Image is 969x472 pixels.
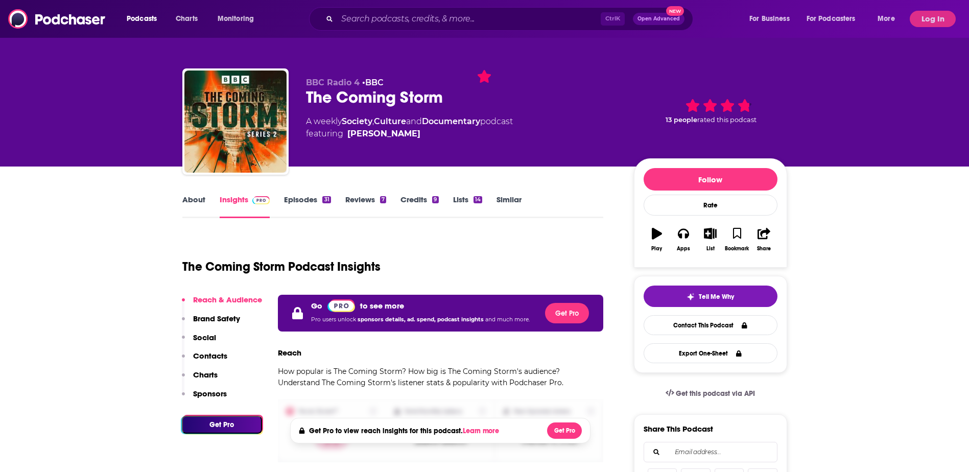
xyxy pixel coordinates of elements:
[687,293,695,301] img: tell me why sparkle
[306,115,513,140] div: A weekly podcast
[422,116,480,126] a: Documentary
[169,11,204,27] a: Charts
[697,116,757,124] span: rated this podcast
[374,116,406,126] a: Culture
[601,12,625,26] span: Ctrl K
[878,12,895,26] span: More
[182,295,262,314] button: Reach & Audience
[545,303,589,323] button: Get Pro
[676,389,755,398] span: Get this podcast via API
[193,389,227,398] p: Sponsors
[725,246,749,252] div: Bookmark
[406,116,422,126] span: and
[218,12,254,26] span: Monitoring
[176,12,198,26] span: Charts
[644,424,713,434] h3: Share This Podcast
[750,221,777,258] button: Share
[670,221,697,258] button: Apps
[657,381,764,406] a: Get this podcast via API
[252,196,270,204] img: Podchaser Pro
[182,314,240,333] button: Brand Safety
[372,116,374,126] span: ,
[284,195,330,218] a: Episodes31
[327,299,356,312] img: Podchaser Pro
[757,246,771,252] div: Share
[360,301,404,311] p: to see more
[345,195,386,218] a: Reviews7
[182,333,216,351] button: Social
[311,301,322,311] p: Go
[637,16,680,21] span: Open Advanced
[870,11,908,27] button: open menu
[182,195,205,218] a: About
[319,7,703,31] div: Search podcasts, credits, & more...
[800,11,870,27] button: open menu
[182,370,218,389] button: Charts
[724,221,750,258] button: Bookmark
[120,11,170,27] button: open menu
[742,11,802,27] button: open menu
[697,221,723,258] button: List
[666,6,684,16] span: New
[8,9,106,29] img: Podchaser - Follow, Share and Rate Podcasts
[634,78,787,141] div: 13 peoplerated this podcast
[453,195,482,218] a: Lists14
[644,343,777,363] button: Export One-Sheet
[182,259,381,274] h1: The Coming Storm Podcast Insights
[337,11,601,27] input: Search podcasts, credits, & more...
[547,422,582,439] button: Get Pro
[652,442,769,462] input: Email address...
[210,11,267,27] button: open menu
[182,389,227,408] button: Sponsors
[644,221,670,258] button: Play
[358,316,485,323] span: sponsors details, ad. spend, podcast insights
[699,293,734,301] span: Tell Me Why
[193,333,216,342] p: Social
[910,11,956,27] button: Log In
[432,196,438,203] div: 9
[644,286,777,307] button: tell me why sparkleTell Me Why
[193,370,218,380] p: Charts
[193,295,262,304] p: Reach & Audience
[184,70,287,173] img: The Coming Storm
[347,128,420,140] a: [PERSON_NAME]
[182,351,227,370] button: Contacts
[463,427,502,435] button: Learn more
[644,168,777,191] button: Follow
[633,13,684,25] button: Open AdvancedNew
[677,246,690,252] div: Apps
[322,196,330,203] div: 31
[749,12,790,26] span: For Business
[220,195,270,218] a: InsightsPodchaser Pro
[644,315,777,335] a: Contact This Podcast
[644,195,777,216] div: Rate
[706,246,715,252] div: List
[327,299,356,312] a: Pro website
[474,196,482,203] div: 14
[306,128,513,140] span: featuring
[644,442,777,462] div: Search followers
[278,366,604,388] p: How popular is The Coming Storm? How big is The Coming Storm's audience? Understand The Coming St...
[311,312,530,327] p: Pro users unlock and much more.
[807,12,856,26] span: For Podcasters
[497,195,522,218] a: Similar
[651,246,662,252] div: Play
[666,116,697,124] span: 13 people
[380,196,386,203] div: 7
[342,116,372,126] a: Society
[309,427,502,435] h4: Get Pro to view reach insights for this podcast.
[127,12,157,26] span: Podcasts
[182,416,262,434] button: Get Pro
[193,314,240,323] p: Brand Safety
[278,348,301,358] h3: Reach
[400,195,438,218] a: Credits9
[193,351,227,361] p: Contacts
